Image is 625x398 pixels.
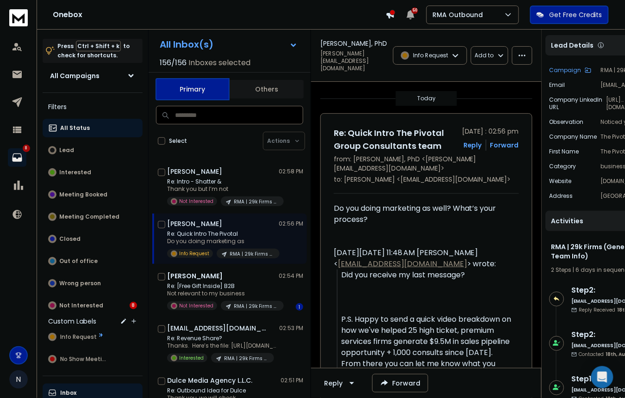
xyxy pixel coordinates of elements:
button: All Status [43,119,143,137]
p: Lead Details [551,41,594,50]
p: RMA | 29k Firms (General Team Info) [234,303,278,310]
p: Not Interested [59,302,103,309]
p: 8 [23,145,30,152]
a: 8 [8,148,26,167]
div: 1 [296,303,303,311]
p: Re: Intro - Shatter & [167,178,278,185]
p: Add to [475,52,494,59]
p: Wrong person [59,280,101,287]
h1: [PERSON_NAME] [167,271,223,281]
p: 02:53 PM [279,325,303,332]
p: RMA | 29k Firms (General Team Info) [230,251,274,257]
p: [DATE] : 02:56 pm [462,127,519,136]
p: to: [PERSON_NAME] <[EMAIL_ADDRESS][DOMAIN_NAME]> [334,175,519,184]
p: Lead [59,147,74,154]
p: 02:51 PM [281,377,303,384]
label: Select [169,137,187,145]
button: Wrong person [43,274,143,293]
button: Meeting Completed [43,208,143,226]
button: Forward [372,374,428,392]
p: Address [550,192,573,200]
span: Ctrl + Shift + k [76,41,121,51]
h3: Inboxes selected [188,57,250,68]
p: RMA | 29k Firms (General Team Info) [224,355,269,362]
p: [PERSON_NAME][EMAIL_ADDRESS][DOMAIN_NAME] [320,50,387,72]
h1: Re: Quick Intro The Pivotal Group Consultants team [334,127,456,153]
button: All Campaigns [43,67,143,85]
p: Thanks. Here’s the file: [URL][DOMAIN_NAME] [[URL][DOMAIN_NAME]] Basically, we help [167,342,278,349]
p: Inbox [60,389,76,397]
h1: [PERSON_NAME], PhD [320,39,387,48]
p: Re: Outbound Idea for Dulce [167,387,274,394]
button: Reply [317,374,365,392]
h1: [PERSON_NAME] [167,219,222,228]
h1: [EMAIL_ADDRESS][DOMAIN_NAME] [167,324,269,333]
p: Email [550,81,565,89]
p: Company Name [550,133,597,141]
span: 50 [412,7,418,14]
p: Info Request [413,52,448,59]
p: Meeting Booked [59,191,107,198]
button: Out of office [43,252,143,270]
span: 2 Steps [551,266,572,274]
p: Re: Quick Intro The Pivotal [167,230,278,238]
p: 02:54 PM [279,272,303,280]
p: from: [PERSON_NAME], PhD <[PERSON_NAME][EMAIL_ADDRESS][DOMAIN_NAME]> [334,154,519,173]
blockquote: Did you receive my last message? P.S. Happy to send a quick video breakdown on how we've helped 2... [337,269,512,392]
p: Do you doing marketing as [167,238,278,245]
p: First Name [550,148,579,155]
h3: Custom Labels [48,317,96,326]
p: Website [550,178,572,185]
button: Get Free Credits [530,6,609,24]
h1: [PERSON_NAME] [167,167,222,176]
p: Re: [Free Gift Inside] B2B [167,282,278,290]
button: Reply [463,141,482,150]
p: Not relevant to my business [167,290,278,297]
p: Closed [59,235,81,243]
p: Interested [179,355,204,361]
span: No Show Meeting [60,355,109,363]
p: Press to check for shortcuts. [57,42,130,60]
h1: All Inbox(s) [160,40,213,49]
button: Info Request [43,328,143,346]
h1: All Campaigns [50,71,100,80]
p: Out of office [59,257,98,265]
p: 02:56 PM [279,220,303,227]
button: Lead [43,141,143,159]
button: Closed [43,230,143,248]
div: 8 [130,302,137,309]
p: Not Interested [179,302,213,309]
p: Meeting Completed [59,213,119,220]
div: Reply [324,379,343,388]
p: observation [550,118,584,126]
p: category [550,163,576,170]
h1: Dulce Media Agency L.L.C. [167,376,252,385]
p: All Status [60,124,90,132]
button: N [9,370,28,389]
button: Interested [43,163,143,182]
img: logo [9,9,28,26]
p: RMA | 29k Firms (General Team Info) [234,198,278,205]
p: Today [417,95,436,102]
a: [EMAIL_ADDRESS][DOMAIN_NAME] [338,258,467,269]
div: Open Intercom Messenger [591,366,613,388]
p: Company LinkedIn URL [550,96,607,111]
p: Re: Revenue Share? [167,335,278,342]
h3: Filters [43,100,143,113]
button: Campaign [550,67,592,74]
h1: Onebox [53,9,386,20]
p: Interested [59,169,91,176]
p: RMA Outbound [432,10,487,19]
button: No Show Meeting [43,350,143,368]
p: Campaign [550,67,581,74]
button: Meeting Booked [43,185,143,204]
p: Not Interested [179,198,213,205]
button: Others [230,79,304,99]
p: Thank you but I’m not [167,185,278,193]
span: Info Request [60,333,97,341]
p: 02:58 PM [279,168,303,175]
button: Primary [156,78,230,100]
